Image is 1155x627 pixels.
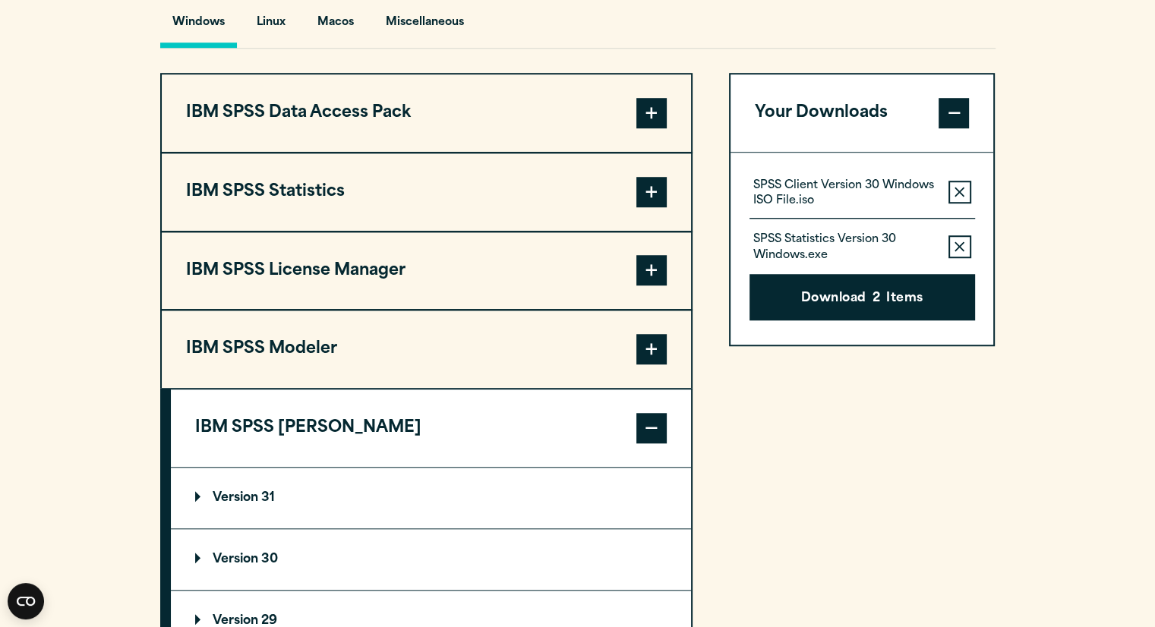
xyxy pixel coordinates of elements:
button: Your Downloads [731,74,994,152]
div: Your Downloads [731,152,994,345]
button: Windows [160,5,237,48]
button: IBM SPSS Modeler [162,310,691,388]
span: 2 [873,289,880,309]
p: SPSS Client Version 30 Windows ISO File.iso [753,178,936,209]
p: Version 29 [195,615,277,627]
p: Version 31 [195,492,275,504]
summary: Version 31 [171,468,691,528]
button: Linux [245,5,298,48]
button: Miscellaneous [374,5,476,48]
button: Open CMP widget [8,583,44,619]
p: SPSS Statistics Version 30 Windows.exe [753,232,936,263]
button: IBM SPSS [PERSON_NAME] [171,389,691,467]
button: IBM SPSS Data Access Pack [162,74,691,152]
div: CookieBot Widget Contents [8,583,44,619]
summary: Version 30 [171,529,691,590]
button: IBM SPSS Statistics [162,153,691,231]
svg: CookieBot Widget Icon [8,583,44,619]
button: IBM SPSS License Manager [162,232,691,310]
p: Version 30 [195,553,278,566]
button: Macos [305,5,366,48]
button: Download2Items [749,274,975,321]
